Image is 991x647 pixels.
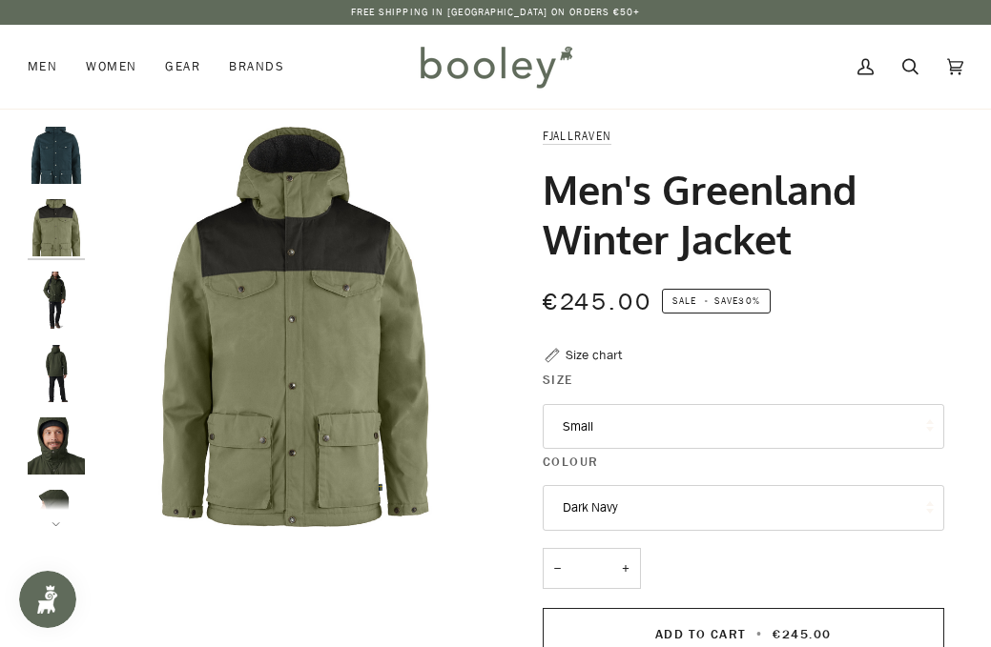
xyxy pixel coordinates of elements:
[610,548,641,589] button: +
[655,625,747,643] span: Add to Cart
[773,625,831,643] span: €245.00
[543,453,599,472] span: Colour
[94,127,496,528] div: Fjallraven Men's Greenland Winter Jacket Green / Dark Grey - Booley Galway
[28,127,85,184] img: Men's Greenland Winter Jacket
[229,57,284,76] span: Brands
[751,625,769,643] span: •
[699,293,714,308] em: •
[738,293,759,308] span: 30%
[543,286,652,317] span: €245.00
[543,404,944,450] button: Small
[543,371,573,390] span: Size
[412,39,579,94] img: Booley
[28,345,85,402] img: Fjallraven Men's Greenland Winter Jacket - Booley Galway
[28,417,85,475] img: Fjallraven Men's Greenland Winter Jacket - Booley Galway
[28,57,57,76] span: Men
[28,199,85,256] img: Fjallraven Men's Greenland Winter Jacket Green / Dark Grey - Booley Galway
[86,57,136,76] span: Women
[351,5,641,20] p: Free Shipping in [GEOGRAPHIC_DATA] on Orders €50+
[543,548,641,589] input: Quantity
[543,128,612,144] a: Fjallraven
[543,548,573,589] button: −
[28,490,85,547] img: Fjallraven Men's Greenland Winter Jacket - Booley Galway
[28,25,72,109] a: Men
[543,165,930,264] h1: Men's Greenland Winter Jacket
[28,272,85,329] img: Fjallraven Men's Greenland Winter Jacket - Booley Galway
[662,289,771,313] span: Save
[566,345,622,365] div: Size chart
[151,25,215,109] a: Gear
[72,25,151,109] a: Women
[215,25,299,109] a: Brands
[94,127,496,528] img: Fjallraven Men&#39;s Greenland Winter Jacket Green / Dark Grey - Booley Galway
[543,485,944,531] button: Dark Navy
[19,571,76,628] iframe: Button to open loyalty program pop-up
[165,57,200,76] span: Gear
[672,293,696,308] span: Sale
